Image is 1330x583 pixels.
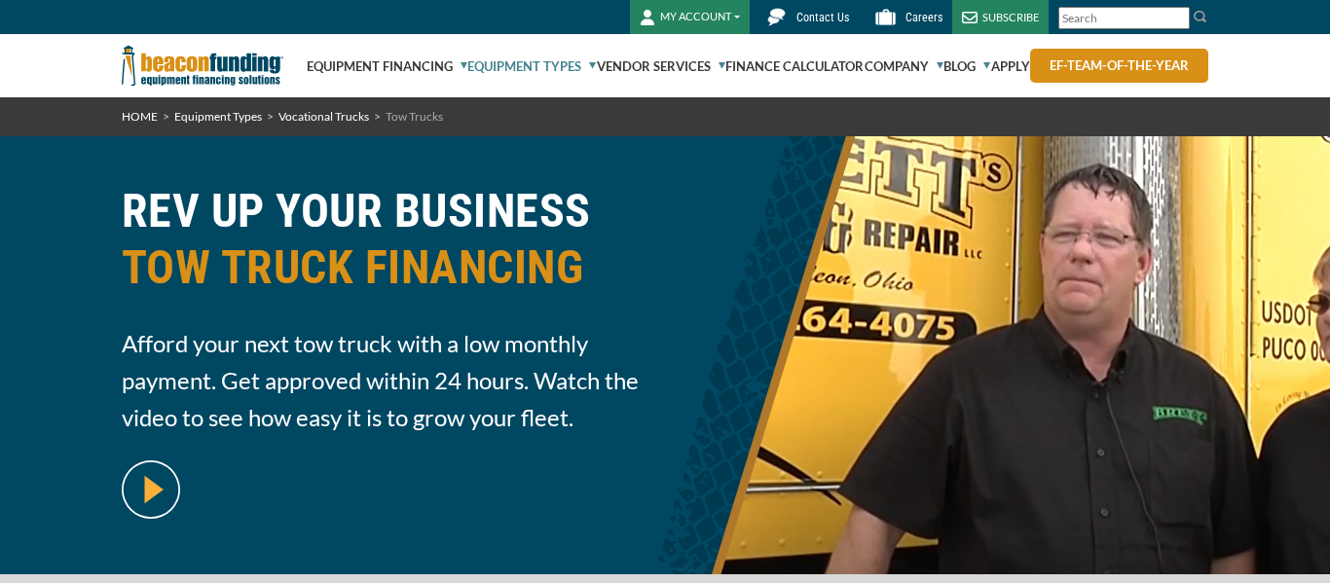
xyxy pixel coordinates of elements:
a: Equipment Financing [307,35,467,97]
a: ef-team-of-the-year [1030,49,1208,83]
a: Company [865,35,943,97]
img: Search [1193,9,1208,24]
a: Apply [991,35,1030,97]
a: Clear search text [1169,11,1185,26]
input: Search [1058,7,1190,29]
span: Careers [905,11,942,24]
a: Vendor Services [597,35,725,97]
img: Beacon Funding Corporation logo [122,34,283,97]
a: HOME [122,109,158,124]
span: Tow Trucks [386,109,443,124]
span: Afford your next tow truck with a low monthly payment. Get approved within 24 hours. Watch the vi... [122,325,653,436]
h1: REV UP YOUR BUSINESS [122,183,653,310]
a: Blog [943,35,990,97]
a: Equipment Types [174,109,262,124]
img: video modal pop-up play button [122,460,180,519]
a: Finance Calculator [725,35,864,97]
a: Vocational Trucks [278,109,369,124]
span: Contact Us [796,11,849,24]
a: Equipment Types [467,35,596,97]
span: TOW TRUCK FINANCING [122,239,653,296]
